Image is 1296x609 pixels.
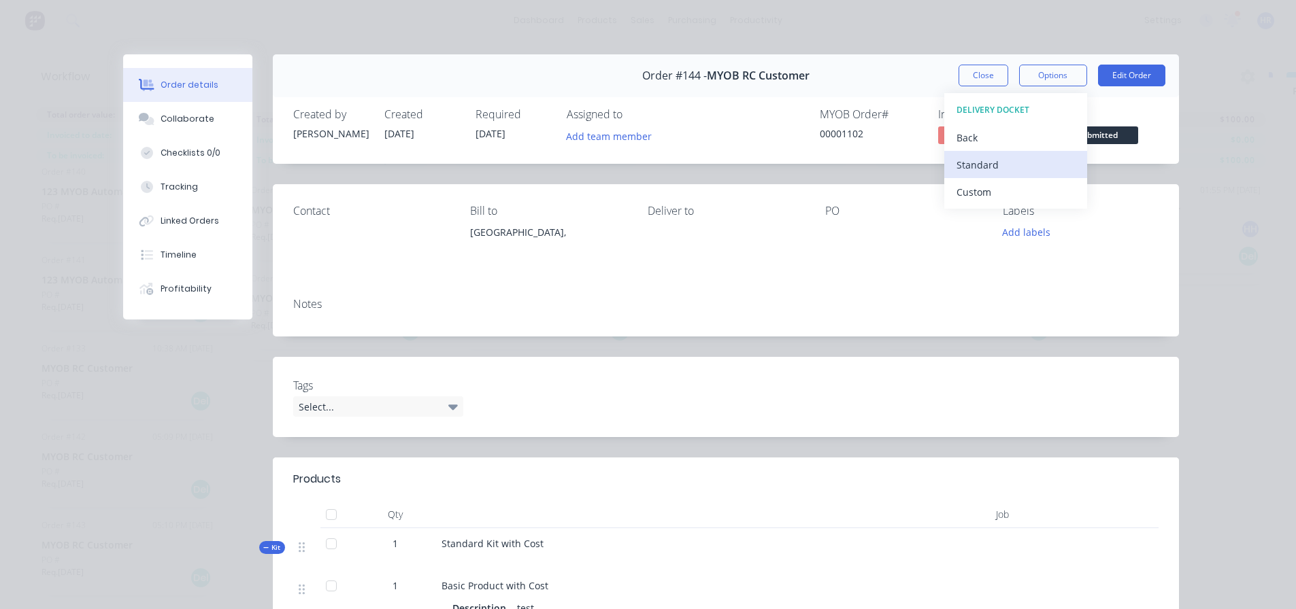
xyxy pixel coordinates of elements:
[123,204,252,238] button: Linked Orders
[912,501,1014,528] div: Job
[944,178,1087,205] button: Custom
[957,182,1075,202] div: Custom
[293,377,463,394] label: Tags
[957,155,1075,175] div: Standard
[354,501,436,528] div: Qty
[1057,108,1159,121] div: Status
[642,69,707,82] span: Order #144 -
[567,126,659,145] button: Add team member
[123,136,252,170] button: Checklists 0/0
[123,102,252,136] button: Collaborate
[123,238,252,272] button: Timeline
[123,272,252,306] button: Profitability
[1098,65,1165,86] button: Edit Order
[161,181,198,193] div: Tracking
[1057,126,1138,143] span: Submitted
[161,215,219,227] div: Linked Orders
[293,298,1159,311] div: Notes
[944,151,1087,178] button: Standard
[384,108,459,121] div: Created
[938,126,1020,143] span: No
[1057,126,1138,147] button: Submitted
[442,579,548,592] span: Basic Product with Cost
[957,101,1075,119] div: DELIVERY DOCKET
[470,223,626,242] div: [GEOGRAPHIC_DATA],
[1019,65,1087,86] button: Options
[123,170,252,204] button: Tracking
[559,126,659,145] button: Add team member
[1003,205,1159,217] div: Labels
[707,69,810,82] span: MYOB RC Customer
[825,205,981,217] div: PO
[384,127,414,140] span: [DATE]
[123,68,252,102] button: Order details
[293,396,463,417] div: Select...
[161,113,214,125] div: Collaborate
[820,108,922,121] div: MYOB Order #
[161,283,212,295] div: Profitability
[161,79,218,91] div: Order details
[293,471,341,487] div: Products
[567,108,703,121] div: Assigned to
[648,205,803,217] div: Deliver to
[959,65,1008,86] button: Close
[442,537,544,550] span: Standard Kit with Cost
[944,97,1087,124] button: DELIVERY DOCKET
[393,536,398,551] span: 1
[995,223,1058,241] button: Add labels
[293,126,368,141] div: [PERSON_NAME]
[161,147,220,159] div: Checklists 0/0
[944,124,1087,151] button: Back
[938,108,1040,121] div: Invoiced
[259,541,285,554] div: Kit
[476,108,550,121] div: Required
[161,249,197,261] div: Timeline
[293,108,368,121] div: Created by
[470,223,626,266] div: [GEOGRAPHIC_DATA],
[293,205,449,217] div: Contact
[476,127,505,140] span: [DATE]
[470,205,626,217] div: Bill to
[263,542,281,553] span: Kit
[957,128,1075,147] div: Back
[393,578,398,593] span: 1
[820,126,922,141] div: 00001102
